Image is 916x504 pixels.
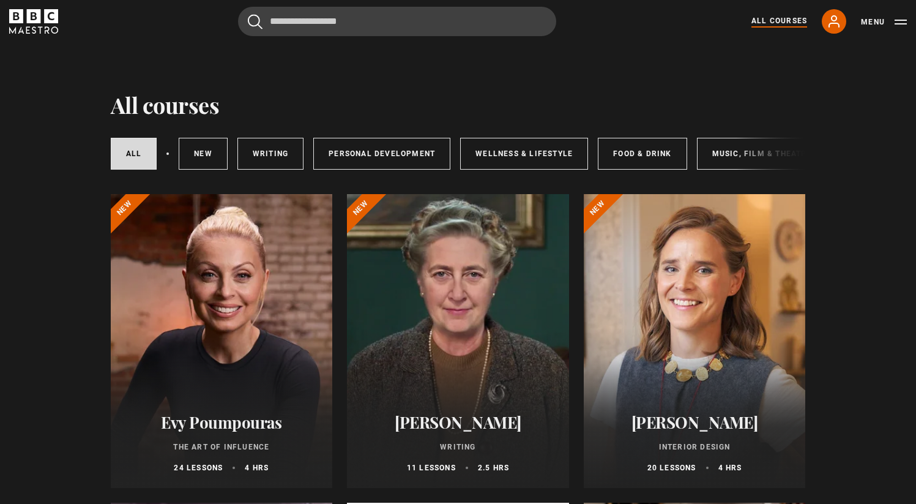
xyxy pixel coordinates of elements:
[861,16,907,28] button: Toggle navigation
[9,9,58,34] svg: BBC Maestro
[598,413,791,432] h2: [PERSON_NAME]
[111,92,220,118] h1: All courses
[647,462,696,473] p: 20 lessons
[174,462,223,473] p: 24 lessons
[718,462,742,473] p: 4 hrs
[248,14,263,29] button: Submit the search query
[111,194,333,488] a: Evy Poumpouras The Art of Influence 24 lessons 4 hrs New
[245,462,269,473] p: 4 hrs
[125,413,318,432] h2: Evy Poumpouras
[179,138,228,170] a: New
[238,7,556,36] input: Search
[584,194,806,488] a: [PERSON_NAME] Interior Design 20 lessons 4 hrs New
[598,442,791,453] p: Interior Design
[478,462,509,473] p: 2.5 hrs
[362,413,554,432] h2: [PERSON_NAME]
[407,462,456,473] p: 11 lessons
[460,138,588,170] a: Wellness & Lifestyle
[111,138,157,170] a: All
[697,138,827,170] a: Music, Film & Theatre
[125,442,318,453] p: The Art of Influence
[751,15,807,28] a: All Courses
[347,194,569,488] a: [PERSON_NAME] Writing 11 lessons 2.5 hrs New
[313,138,450,170] a: Personal Development
[362,442,554,453] p: Writing
[598,138,687,170] a: Food & Drink
[237,138,303,170] a: Writing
